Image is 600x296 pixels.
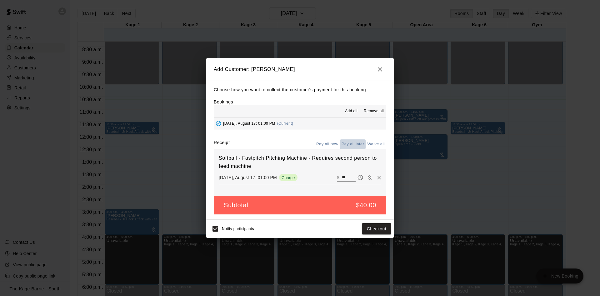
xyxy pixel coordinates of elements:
span: Notify participants [222,227,254,231]
span: (Current) [277,121,293,126]
p: Choose how you want to collect the customer's payment for this booking [214,86,386,94]
span: Charge [279,175,297,180]
p: [DATE], August 17: 01:00 PM [219,174,277,181]
span: Pay later [356,175,365,180]
button: Pay all later [340,139,366,149]
h5: $40.00 [356,201,376,209]
button: Waive all [366,139,386,149]
span: Add all [345,108,357,114]
p: $ [337,174,339,181]
h2: Add Customer: [PERSON_NAME] [206,58,394,81]
button: Remove [374,173,384,182]
span: [DATE], August 17: 01:00 PM [223,121,275,126]
button: Remove all [361,106,386,116]
button: Pay all now [315,139,340,149]
h5: Subtotal [224,201,248,209]
button: Added - Collect Payment[DATE], August 17: 01:00 PM(Current) [214,118,386,129]
span: Remove all [364,108,384,114]
button: Add all [341,106,361,116]
button: Added - Collect Payment [214,119,223,128]
button: Checkout [362,223,391,235]
label: Receipt [214,139,230,149]
span: Waive payment [365,175,374,180]
h6: Softball - Fastpitch Pitching Machine - Requires second person to feed machine [219,154,381,170]
label: Bookings [214,99,233,104]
